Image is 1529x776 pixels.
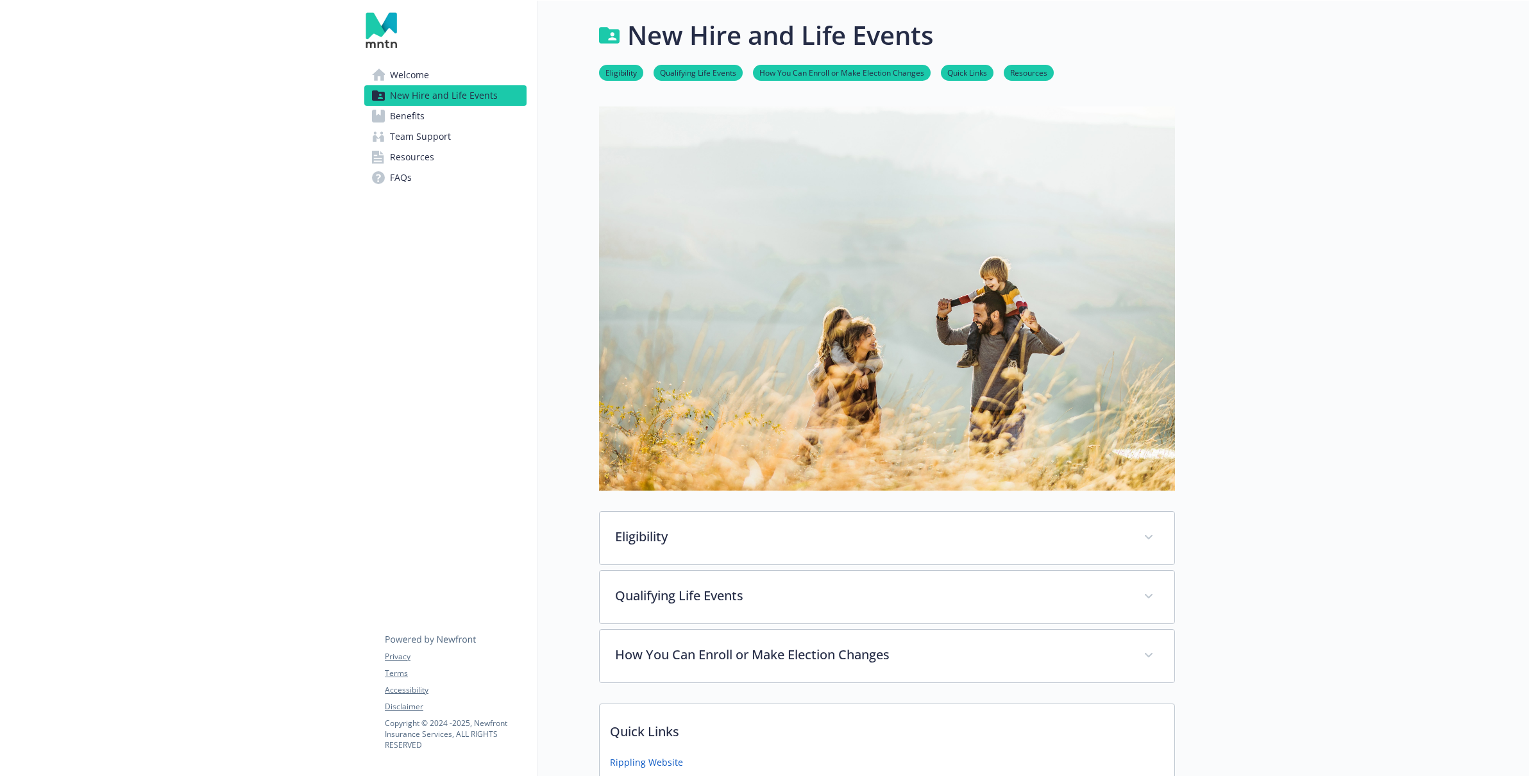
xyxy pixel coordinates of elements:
img: new hire page banner [599,106,1175,491]
p: Qualifying Life Events [615,586,1128,605]
div: How You Can Enroll or Make Election Changes [600,630,1174,682]
span: Resources [390,147,434,167]
div: Eligibility [600,512,1174,564]
div: Qualifying Life Events [600,571,1174,623]
span: Benefits [390,106,425,126]
a: Resources [1004,66,1054,78]
a: Welcome [364,65,527,85]
span: New Hire and Life Events [390,85,498,106]
a: Terms [385,668,526,679]
a: Accessibility [385,684,526,696]
p: Eligibility [615,527,1128,546]
a: Rippling Website [610,755,683,769]
h1: New Hire and Life Events [627,16,933,55]
a: Privacy [385,651,526,662]
a: Team Support [364,126,527,147]
p: How You Can Enroll or Make Election Changes [615,645,1128,664]
a: FAQs [364,167,527,188]
span: FAQs [390,167,412,188]
span: Welcome [390,65,429,85]
a: Eligibility [599,66,643,78]
a: How You Can Enroll or Make Election Changes [753,66,931,78]
a: Resources [364,147,527,167]
p: Copyright © 2024 - 2025 , Newfront Insurance Services, ALL RIGHTS RESERVED [385,718,526,750]
p: Quick Links [600,704,1174,752]
span: Team Support [390,126,451,147]
a: Disclaimer [385,701,526,713]
a: Quick Links [941,66,993,78]
a: New Hire and Life Events [364,85,527,106]
a: Benefits [364,106,527,126]
a: Qualifying Life Events [654,66,743,78]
